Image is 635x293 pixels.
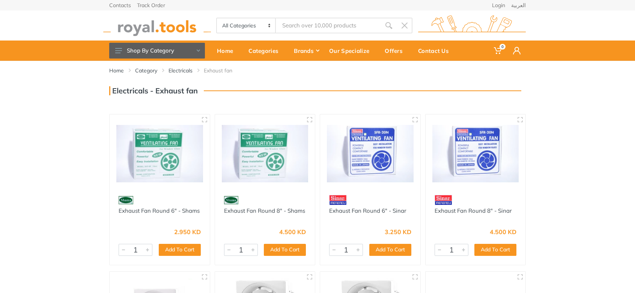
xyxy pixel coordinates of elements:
li: Exhaust fan [204,67,244,74]
img: Royal Tools - Exhaust Fan Round 6 [327,121,414,186]
div: 2.950 KD [174,229,201,235]
div: 4.500 KD [490,229,516,235]
a: Exhaust Fan Round 6" - Sinar [329,207,406,214]
a: Track Order [137,3,165,8]
button: Shop By Category [109,43,205,59]
button: Add To Cart [264,244,306,256]
div: 3.250 KD [385,229,411,235]
img: 10.webp [329,194,347,207]
img: Royal Tools - Exhaust Fan Round 6 [116,121,203,186]
h3: Electricals - Exhaust fan [109,86,198,95]
a: Category [135,67,157,74]
span: 0 [500,44,506,50]
a: Electricals [169,67,193,74]
div: Brands [289,43,324,59]
select: Category [217,18,276,33]
a: Exhaust Fan Round 6" - Shams [119,207,200,214]
a: العربية [511,3,526,8]
button: Add To Cart [474,244,516,256]
button: Add To Cart [369,244,411,256]
div: Offers [379,43,413,59]
div: Contact Us [413,43,459,59]
a: Our Specialize [324,41,379,61]
div: Home [212,43,243,59]
img: royal.tools Logo [418,15,526,36]
div: 4.500 KD [279,229,306,235]
div: Categories [243,43,289,59]
img: 9.webp [224,194,239,207]
button: Add To Cart [159,244,201,256]
div: Our Specialize [324,43,379,59]
nav: breadcrumb [109,67,526,74]
a: Offers [379,41,413,61]
img: 10.webp [435,194,452,207]
img: Royal Tools - Exhaust Fan Round 8 [222,121,308,186]
a: Exhaust Fan Round 8" - Shams [224,207,305,214]
a: Exhaust Fan Round 8" - Sinar [435,207,512,214]
a: Login [492,3,505,8]
img: Royal Tools - Exhaust Fan Round 8 [432,121,519,186]
img: 9.webp [119,194,133,207]
a: Home [109,67,124,74]
a: Categories [243,41,289,61]
input: Site search [276,18,381,33]
a: Home [212,41,243,61]
a: Contacts [109,3,131,8]
img: royal.tools Logo [103,15,211,36]
a: Contact Us [413,41,459,61]
a: 0 [489,41,508,61]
